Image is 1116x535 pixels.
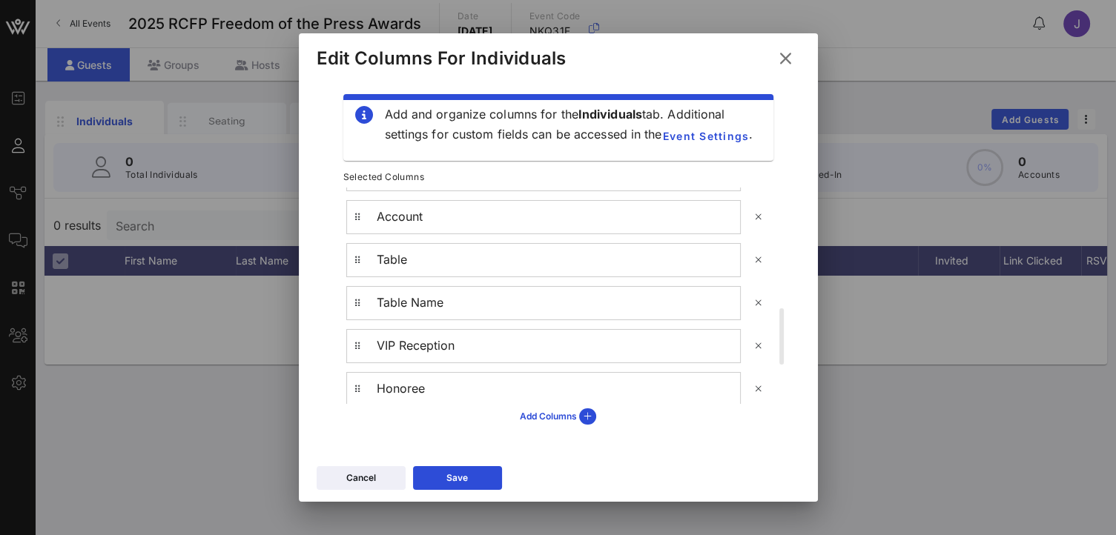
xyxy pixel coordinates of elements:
div: Table [377,253,740,267]
span: Individuals [578,107,642,122]
span: Event Settings [661,130,749,142]
div: Honoree [377,382,740,396]
div: Save [446,471,468,485]
div: Edit Columns For Individuals [317,47,567,70]
div: Add and organize columns for the tab. Additional settings for custom fields can be accessed in the . [385,106,762,149]
div: VIP Reception [377,339,740,353]
button: Save [413,466,502,490]
p: Selected Columns [331,170,785,185]
div: Account [377,210,740,224]
div: Add Columns [520,408,596,425]
button: Cancel [317,466,406,490]
div: Cancel [346,471,376,485]
a: Event Settings [661,122,749,149]
div: Table Name [377,296,740,310]
button: Add Columns [511,404,605,429]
